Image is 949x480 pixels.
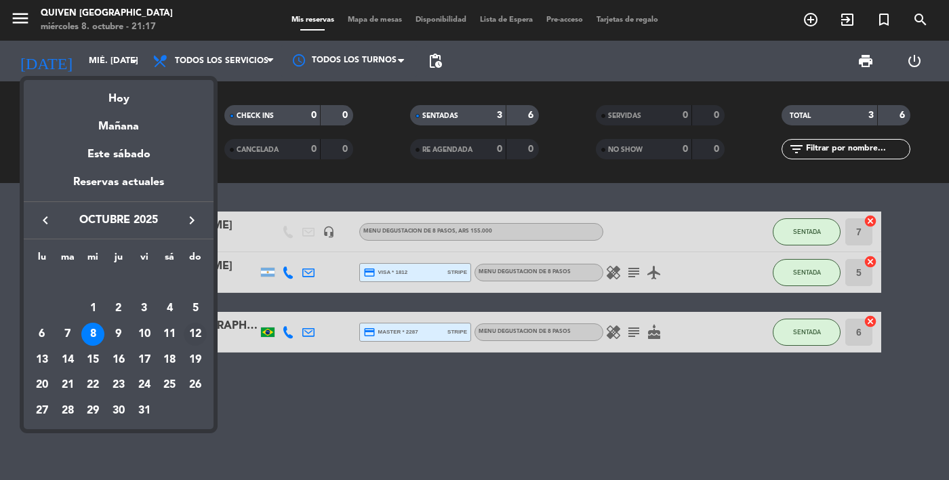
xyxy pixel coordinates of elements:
[132,296,157,322] td: 3 de octubre de 2025
[107,297,130,320] div: 2
[157,296,183,322] td: 4 de octubre de 2025
[132,249,157,271] th: viernes
[55,373,81,399] td: 21 de octubre de 2025
[24,136,214,174] div: Este sábado
[157,249,183,271] th: sábado
[158,297,181,320] div: 4
[37,212,54,228] i: keyboard_arrow_left
[33,212,58,229] button: keyboard_arrow_left
[106,249,132,271] th: jueves
[133,374,156,397] div: 24
[106,398,132,424] td: 30 de octubre de 2025
[158,374,181,397] div: 25
[29,398,55,424] td: 27 de octubre de 2025
[184,323,207,346] div: 12
[80,249,106,271] th: miércoles
[182,321,208,347] td: 12 de octubre de 2025
[182,249,208,271] th: domingo
[107,399,130,422] div: 30
[31,399,54,422] div: 27
[132,373,157,399] td: 24 de octubre de 2025
[80,321,106,347] td: 8 de octubre de 2025
[56,399,79,422] div: 28
[180,212,204,229] button: keyboard_arrow_right
[182,373,208,399] td: 26 de octubre de 2025
[81,323,104,346] div: 8
[29,373,55,399] td: 20 de octubre de 2025
[182,347,208,373] td: 19 de octubre de 2025
[184,374,207,397] div: 26
[55,249,81,271] th: martes
[133,348,156,372] div: 17
[24,80,214,108] div: Hoy
[31,323,54,346] div: 6
[80,296,106,322] td: 1 de octubre de 2025
[132,398,157,424] td: 31 de octubre de 2025
[29,321,55,347] td: 6 de octubre de 2025
[29,271,208,296] td: OCT.
[24,108,214,136] div: Mañana
[157,347,183,373] td: 18 de octubre de 2025
[29,249,55,271] th: lunes
[81,374,104,397] div: 22
[107,323,130,346] div: 9
[31,374,54,397] div: 20
[106,296,132,322] td: 2 de octubre de 2025
[29,347,55,373] td: 13 de octubre de 2025
[158,348,181,372] div: 18
[55,347,81,373] td: 14 de octubre de 2025
[157,373,183,399] td: 25 de octubre de 2025
[158,323,181,346] div: 11
[133,323,156,346] div: 10
[80,347,106,373] td: 15 de octubre de 2025
[81,399,104,422] div: 29
[56,323,79,346] div: 7
[55,398,81,424] td: 28 de octubre de 2025
[24,174,214,201] div: Reservas actuales
[106,321,132,347] td: 9 de octubre de 2025
[133,297,156,320] div: 3
[184,348,207,372] div: 19
[56,374,79,397] div: 21
[133,399,156,422] div: 31
[132,347,157,373] td: 17 de octubre de 2025
[81,297,104,320] div: 1
[184,212,200,228] i: keyboard_arrow_right
[31,348,54,372] div: 13
[80,398,106,424] td: 29 de octubre de 2025
[107,348,130,372] div: 16
[182,296,208,322] td: 5 de octubre de 2025
[58,212,180,229] span: octubre 2025
[81,348,104,372] div: 15
[157,321,183,347] td: 11 de octubre de 2025
[107,374,130,397] div: 23
[55,321,81,347] td: 7 de octubre de 2025
[56,348,79,372] div: 14
[106,373,132,399] td: 23 de octubre de 2025
[80,373,106,399] td: 22 de octubre de 2025
[184,297,207,320] div: 5
[132,321,157,347] td: 10 de octubre de 2025
[106,347,132,373] td: 16 de octubre de 2025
